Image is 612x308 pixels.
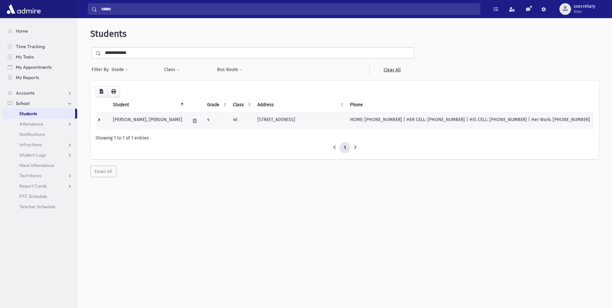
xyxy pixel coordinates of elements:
span: My Appointments [16,64,52,70]
a: Notifications [3,129,77,139]
a: My Reports [3,72,77,83]
a: Student Logs [3,150,77,160]
a: Teacher Schedule [3,201,77,212]
span: ssecretary [574,4,595,9]
button: Grade [111,64,129,76]
a: Students [3,108,75,119]
a: Meal Attendance [3,160,77,170]
span: School [16,100,29,106]
th: Class: activate to sort column ascending [229,98,254,112]
span: Students [90,28,126,39]
div: Showing 1 to 1 of 1 entries [95,135,594,141]
img: AdmirePro [5,3,42,15]
span: Attendance [19,121,43,127]
span: PTC Schedule [19,193,47,199]
a: Clear All [369,64,414,76]
span: Students [19,111,37,117]
span: My Tasks [16,54,34,60]
th: Phone [346,98,594,112]
a: School [3,98,77,108]
a: Attendance [3,119,77,129]
span: Infractions [19,142,42,148]
a: Infractions [3,139,77,150]
span: User [574,9,595,14]
a: My Appointments [3,62,77,72]
span: Home [16,28,28,34]
span: Report Cards [19,183,47,189]
a: Report Cards [3,181,77,191]
button: Class [164,64,180,76]
span: Teacher Schedule [19,204,55,210]
span: Accounts [16,90,35,96]
span: My Reports [16,75,39,80]
a: Time Tracking [3,41,77,52]
a: Test Marks [3,170,77,181]
button: Print [107,86,120,98]
td: 4 [203,112,229,129]
input: Search [97,3,480,15]
a: 1 [340,142,350,154]
td: 4E [229,112,254,129]
a: My Tasks [3,52,77,62]
td: [PERSON_NAME], [PERSON_NAME] [109,112,186,129]
span: Filter By [92,66,111,73]
th: Grade: activate to sort column ascending [203,98,229,112]
a: Accounts [3,88,77,98]
span: Notifications [19,131,45,137]
span: Meal Attendance [19,162,54,168]
button: CSV [95,86,107,98]
span: Test Marks [19,173,41,179]
span: Student Logs [19,152,46,158]
a: PTC Schedule [3,191,77,201]
td: HOME: [PHONE_NUMBER] | HER CELL: [PHONE_NUMBER] | HIS CELL: [PHONE_NUMBER] | Her Work: [PHONE_NUM... [346,112,594,129]
a: Home [3,26,77,36]
button: Bus Route [217,64,243,76]
span: Time Tracking [16,44,45,49]
button: Email All [90,166,116,177]
th: Address: activate to sort column ascending [254,98,346,112]
td: [STREET_ADDRESS] [254,112,346,129]
th: Student: activate to sort column descending [109,98,186,112]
